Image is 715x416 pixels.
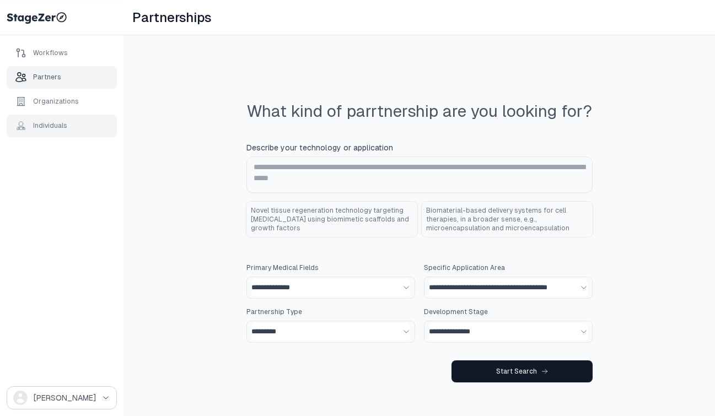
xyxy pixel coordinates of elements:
a: Individuals [7,115,117,137]
div: Start Search [496,367,548,376]
button: Novel tissue regeneration technology targeting [MEDICAL_DATA] using biomimetic scaffolds and grow... [246,202,417,237]
a: Partners [7,66,117,88]
span: Partnership Type [246,307,302,316]
span: Specific Application Area [424,263,505,272]
span: [PERSON_NAME] [34,392,96,403]
a: Workflows [7,42,117,64]
div: Organizations [33,97,79,106]
span: Development Stage [424,307,488,316]
div: What kind of parrtnership are you looking for? [247,101,592,121]
div: Individuals [33,121,67,130]
button: drop down button [7,386,117,409]
button: Start Search [451,360,593,382]
button: Biomaterial-based delivery systems for cell therapies, in a broader sense, e.g., microencapsulati... [422,202,593,237]
span: Describe your technology or application [246,142,393,153]
h1: Partnerships [132,9,211,26]
span: Primary Medical Fields [246,263,319,272]
div: Partners [33,73,61,82]
div: Workflows [33,48,68,57]
a: Organizations [7,90,117,112]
